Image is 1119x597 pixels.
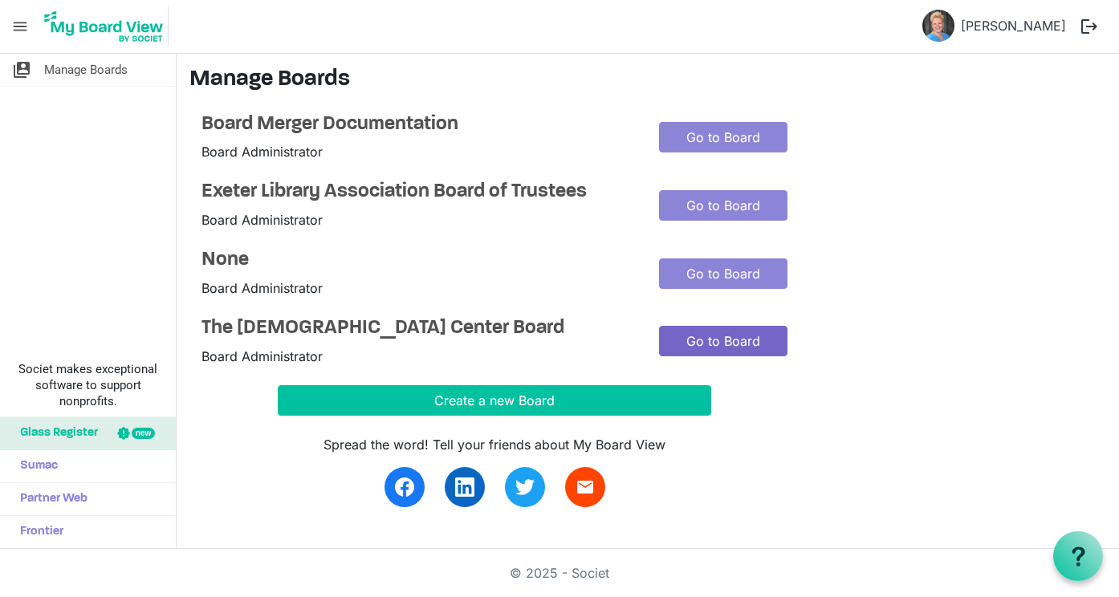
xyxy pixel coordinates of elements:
[1072,10,1106,43] button: logout
[201,113,635,136] a: Board Merger Documentation
[576,477,595,497] span: email
[659,326,787,356] a: Go to Board
[189,67,1106,94] h3: Manage Boards
[201,348,323,364] span: Board Administrator
[39,6,169,47] img: My Board View Logo
[455,477,474,497] img: linkedin.svg
[12,450,58,482] span: Sumac
[12,54,31,86] span: switch_account
[12,516,63,548] span: Frontier
[395,477,414,497] img: facebook.svg
[7,361,169,409] span: Societ makes exceptional software to support nonprofits.
[201,280,323,296] span: Board Administrator
[954,10,1072,42] a: [PERSON_NAME]
[201,212,323,228] span: Board Administrator
[39,6,175,47] a: My Board View Logo
[278,435,711,454] div: Spread the word! Tell your friends about My Board View
[659,122,787,152] a: Go to Board
[510,565,609,581] a: © 2025 - Societ
[278,385,711,416] button: Create a new Board
[659,190,787,221] a: Go to Board
[201,317,635,340] a: The [DEMOGRAPHIC_DATA] Center Board
[659,258,787,289] a: Go to Board
[44,54,128,86] span: Manage Boards
[201,249,635,272] a: None
[515,477,535,497] img: twitter.svg
[5,11,35,42] span: menu
[201,181,635,204] a: Exeter Library Association Board of Trustees
[565,467,605,507] a: email
[201,144,323,160] span: Board Administrator
[12,417,98,449] span: Glass Register
[132,428,155,439] div: new
[12,483,87,515] span: Partner Web
[922,10,954,42] img: vLlGUNYjuWs4KbtSZQjaWZvDTJnrkUC5Pj-l20r8ChXSgqWs1EDCHboTbV3yLcutgLt7-58AB6WGaG5Dpql6HA_thumb.png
